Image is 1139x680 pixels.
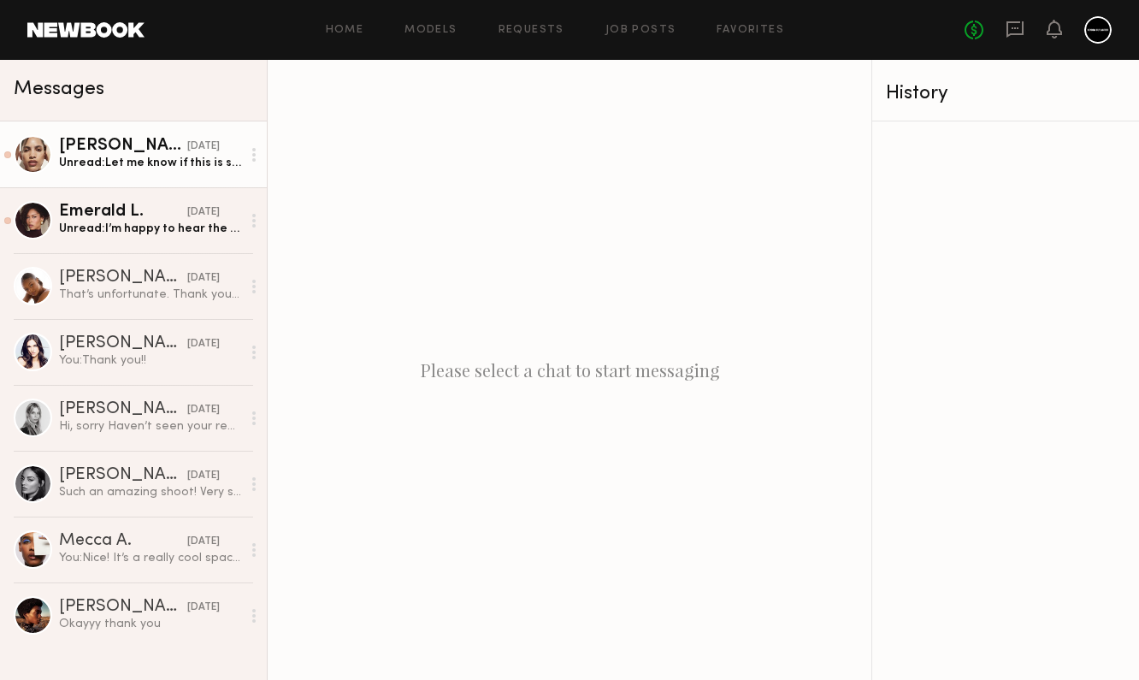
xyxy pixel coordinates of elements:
[59,352,241,369] div: You: Thank you!!
[187,270,220,287] div: [DATE]
[404,25,457,36] a: Models
[187,468,220,484] div: [DATE]
[59,269,187,287] div: [PERSON_NAME]
[59,204,187,221] div: Emerald L.
[59,418,241,435] div: Hi, sorry Haven’t seen your request, if you still need me I’m available [DATE] or any other day
[187,402,220,418] div: [DATE]
[187,204,220,221] div: [DATE]
[59,467,187,484] div: [PERSON_NAME]
[326,25,364,36] a: Home
[59,287,241,303] div: That’s unfortunate. Thank you for the well wish, hope to work with you in the future.
[59,550,241,566] div: You: Nice! It’s a really cool space, happy we found it. Enjoy the rest of your day :)
[187,139,220,155] div: [DATE]
[59,221,241,237] div: Unread: I’m happy to hear the presentation went well! & Yes that works. Looking forward to seeing...
[59,616,241,632] div: Okayyy thank you
[59,138,187,155] div: [PERSON_NAME]
[59,155,241,171] div: Unread: Let me know if this is still on so I can book my flight :)
[14,80,104,99] span: Messages
[59,484,241,500] div: Such an amazing shoot! Very sweet & skilled designer with great quality! Highly recommend.
[59,599,187,616] div: [PERSON_NAME]
[59,533,187,550] div: Mecca A.
[187,534,220,550] div: [DATE]
[605,25,676,36] a: Job Posts
[717,25,784,36] a: Favorites
[187,336,220,352] div: [DATE]
[499,25,564,36] a: Requests
[59,401,187,418] div: [PERSON_NAME]
[268,60,871,680] div: Please select a chat to start messaging
[886,84,1125,103] div: History
[187,600,220,616] div: [DATE]
[59,335,187,352] div: [PERSON_NAME]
